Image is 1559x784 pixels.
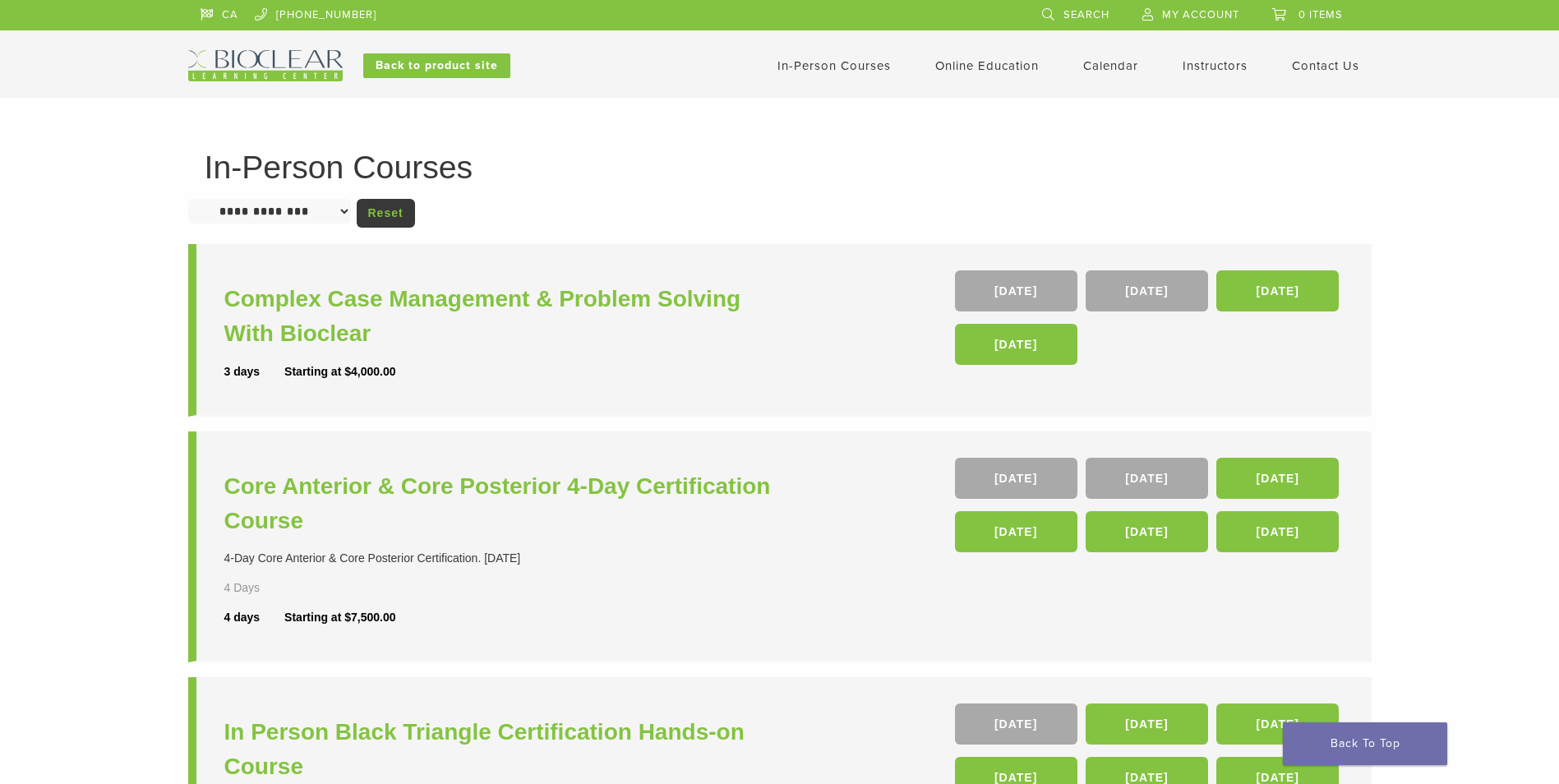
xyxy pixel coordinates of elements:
a: [DATE] [955,324,1077,365]
a: [DATE] [955,458,1077,499]
a: [DATE] [955,270,1077,311]
span: My Account [1162,8,1239,21]
a: [DATE] [1086,703,1208,745]
div: Starting at $7,500.00 [284,609,395,626]
span: 0 items [1298,8,1343,21]
a: [DATE] [1086,511,1208,552]
a: Calendar [1083,58,1138,73]
a: Online Education [935,58,1039,73]
h1: In-Person Courses [205,151,1355,183]
a: [DATE] [1216,703,1339,745]
a: Instructors [1183,58,1248,73]
div: 4 Days [224,579,308,597]
a: Complex Case Management & Problem Solving With Bioclear [224,282,784,351]
a: [DATE] [955,511,1077,552]
a: Reset [357,199,415,228]
a: In-Person Courses [777,58,891,73]
a: [DATE] [1216,270,1339,311]
a: Back to product site [363,53,510,78]
div: , , , [955,270,1344,373]
a: [DATE] [1216,458,1339,499]
a: Back To Top [1283,722,1447,765]
div: Starting at $4,000.00 [284,363,395,380]
a: [DATE] [1216,511,1339,552]
a: In Person Black Triangle Certification Hands-on Course [224,715,784,784]
div: , , , , , [955,458,1344,560]
a: Core Anterior & Core Posterior 4-Day Certification Course [224,469,784,538]
div: 3 days [224,363,285,380]
a: [DATE] [955,703,1077,745]
a: [DATE] [1086,458,1208,499]
a: [DATE] [1086,270,1208,311]
span: Search [1063,8,1109,21]
img: Bioclear [188,50,343,81]
div: 4-Day Core Anterior & Core Posterior Certification. [DATE] [224,550,784,567]
div: 4 days [224,609,285,626]
a: Contact Us [1292,58,1359,73]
